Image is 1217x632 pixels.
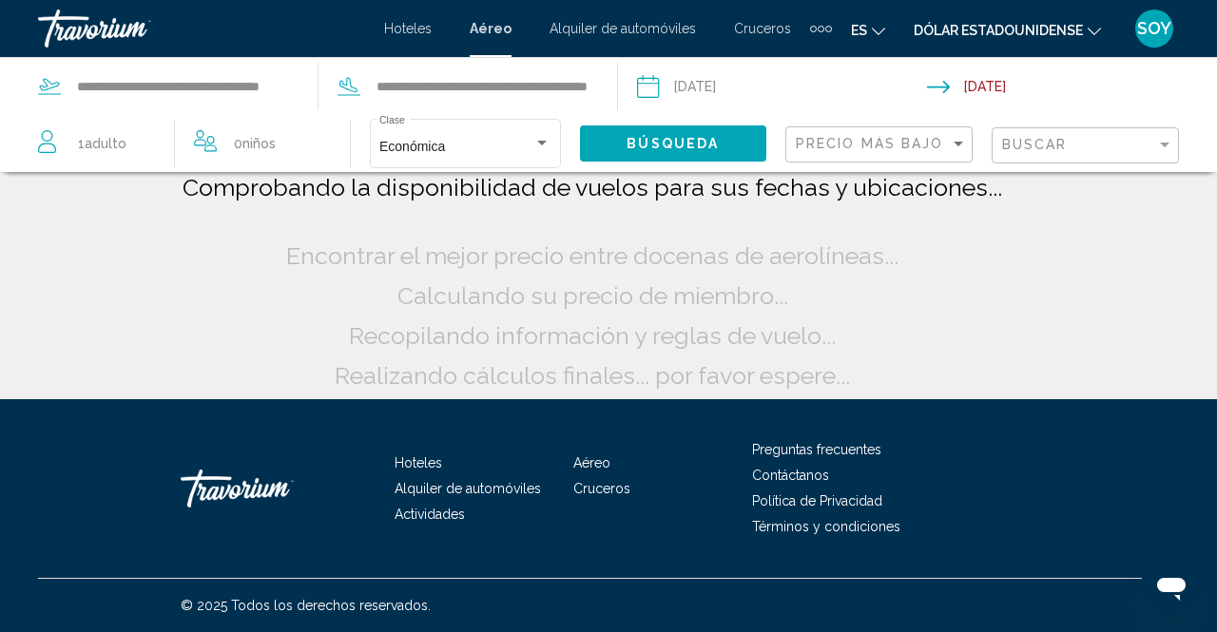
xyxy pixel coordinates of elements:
a: Alquiler de automóviles [395,481,541,496]
a: Travorium [181,460,371,517]
a: Travorium [38,10,365,48]
span: Niños [242,136,276,151]
span: 0 [234,130,276,157]
button: Depart date: Sep 15, 2025 [637,58,927,115]
span: Recopilando información y reglas de vuelo... [349,321,836,350]
span: 1 [78,130,126,157]
button: Return date: Sep 29, 2025 [927,58,1217,115]
span: Calculando su precio de miembro... [397,281,788,310]
a: Preguntas frecuentes [752,442,881,457]
button: Travelers: 1 adult, 0 children [19,115,350,172]
a: Términos y condiciones [752,519,900,534]
span: Económica [379,139,445,154]
button: Búsqueda [580,125,767,161]
span: Adulto [85,136,126,151]
a: Alquiler de automóviles [550,21,696,36]
span: Encontrar el mejor precio entre docenas de aerolíneas... [286,241,898,270]
a: Contáctanos [752,468,829,483]
a: Política de Privacidad [752,493,882,508]
button: Menú de usuario [1130,9,1179,48]
button: Filter [992,126,1179,165]
font: SOY [1137,18,1171,38]
mat-select: Sort by [796,137,967,153]
a: Cruceros [573,481,630,496]
a: Hoteles [384,21,432,36]
a: Aéreo [470,21,512,36]
span: Buscar [1002,137,1068,152]
button: Elementos de navegación adicionales [810,13,832,44]
iframe: Botón para iniciar la ventana de mensajería [1141,556,1202,617]
span: Realizando cálculos finales... por favor espere... [335,361,850,390]
button: Cambiar idioma [851,16,885,44]
span: Precio más bajo [796,136,944,151]
a: Aéreo [573,455,610,470]
a: Cruceros [734,21,791,36]
font: es [851,23,867,38]
a: Actividades [395,507,465,522]
font: © 2025 Todos los derechos reservados. [181,598,431,613]
button: Cambiar moneda [914,16,1101,44]
span: Búsqueda [627,137,719,152]
font: Dólar estadounidense [914,23,1083,38]
span: Comprobando la disponibilidad de vuelos para sus fechas y ubicaciones... [183,173,1002,201]
a: Hoteles [395,455,442,470]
